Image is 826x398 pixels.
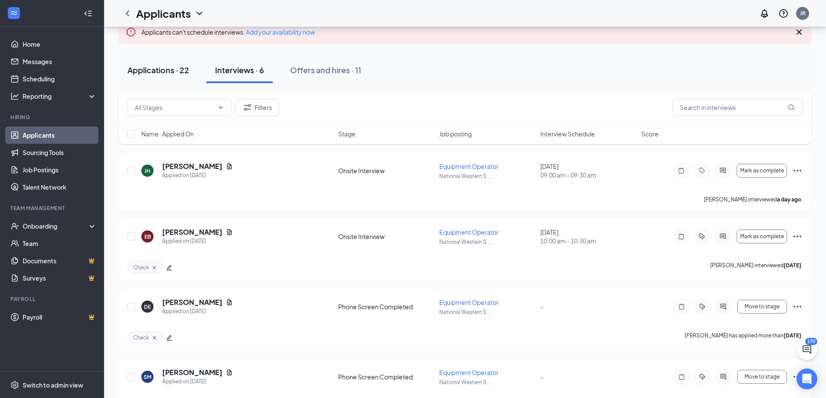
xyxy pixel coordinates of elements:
[797,369,817,389] div: Open Intercom Messenger
[23,222,89,230] div: Onboarding
[792,372,803,382] svg: Ellipses
[162,162,222,171] h5: [PERSON_NAME]
[439,238,535,246] p: National Western S ...
[439,369,499,376] span: Equipment Operator
[23,53,97,70] a: Messages
[439,172,535,180] p: National Western S ...
[540,303,543,311] span: -
[718,303,728,310] svg: ActiveChat
[23,178,97,196] a: Talent Network
[242,102,253,113] svg: Filter
[23,308,97,326] a: PayrollCrown
[162,307,233,316] div: Applied on [DATE]
[10,295,95,303] div: Payroll
[338,372,434,381] div: Phone Screen Completed
[439,298,499,306] span: Equipment Operator
[744,304,780,310] span: Move to stage
[133,334,149,341] span: Check
[704,196,803,203] p: [PERSON_NAME] interviewed .
[777,196,801,203] b: a day ago
[676,303,687,310] svg: Note
[439,228,499,236] span: Equipment Operator
[10,113,95,121] div: Hiring
[133,264,149,271] span: Check
[162,227,222,237] h5: [PERSON_NAME]
[235,99,279,116] button: Filter Filters
[23,235,97,252] a: Team
[540,171,636,179] span: 09:00 am - 09:30 am
[737,370,787,384] button: Move to stage
[141,28,315,36] span: Applicants can't schedule interviews.
[23,161,97,178] a: Job Postings
[697,233,707,240] svg: ActiveTag
[23,36,97,53] a: Home
[23,126,97,144] a: Applicants
[162,377,233,386] div: Applied on [DATE]
[540,228,636,245] div: [DATE]
[84,9,92,18] svg: Collapse
[788,104,795,111] svg: MagnifyingGlass
[338,232,434,241] div: Onsite Interview
[676,373,687,380] svg: Note
[794,27,804,37] svg: Cross
[126,27,136,37] svg: Error
[162,298,222,307] h5: [PERSON_NAME]
[144,233,151,240] div: EB
[194,8,205,19] svg: ChevronDown
[144,303,151,311] div: DE
[737,230,787,243] button: Mark as complete
[697,373,708,380] svg: ActiveTag
[802,344,812,355] svg: ChatActive
[792,165,803,176] svg: Ellipses
[23,252,97,269] a: DocumentsCrown
[141,129,194,138] span: Name · Applied On
[166,335,172,341] span: edit
[737,164,787,178] button: Mark as complete
[740,168,784,174] span: Mark as complete
[540,162,636,179] div: [DATE]
[718,167,728,174] svg: ActiveChat
[23,144,97,161] a: Sourcing Tools
[10,381,19,389] svg: Settings
[792,301,803,312] svg: Ellipses
[226,163,233,170] svg: Document
[162,171,233,180] div: Applied on [DATE]
[10,222,19,230] svg: UserCheck
[697,167,707,174] svg: Tag
[439,379,535,386] p: National Western S ...
[439,308,535,316] p: National Western S ...
[23,70,97,87] a: Scheduling
[151,264,158,271] svg: Cross
[710,262,803,273] p: [PERSON_NAME] interviewed .
[136,6,191,21] h1: Applicants
[122,8,133,19] svg: ChevronLeft
[439,129,472,138] span: Job posting
[135,103,214,112] input: All Stages
[685,332,803,343] p: [PERSON_NAME] has applied more than .
[718,233,728,240] svg: ActiveChat
[676,233,686,240] svg: Note
[540,373,543,381] span: -
[215,65,264,75] div: Interviews · 6
[290,65,361,75] div: Offers and hires · 11
[676,167,686,174] svg: Note
[697,303,708,310] svg: ActiveTag
[10,92,19,100] svg: Analysis
[162,368,222,377] h5: [PERSON_NAME]
[744,374,780,380] span: Move to stage
[778,8,789,19] svg: QuestionInfo
[246,28,315,36] a: Add your availability now
[217,104,224,111] svg: ChevronDown
[540,236,636,245] span: 10:00 am - 10:30 am
[338,129,356,138] span: Stage
[797,339,817,360] button: ChatActive
[740,233,784,239] span: Mark as complete
[151,334,158,341] svg: Cross
[23,92,97,100] div: Reporting
[10,9,18,17] svg: WorkstreamLogo
[127,65,189,75] div: Applications · 22
[144,167,150,175] div: JH
[784,332,801,339] b: [DATE]
[540,129,595,138] span: Interview Schedule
